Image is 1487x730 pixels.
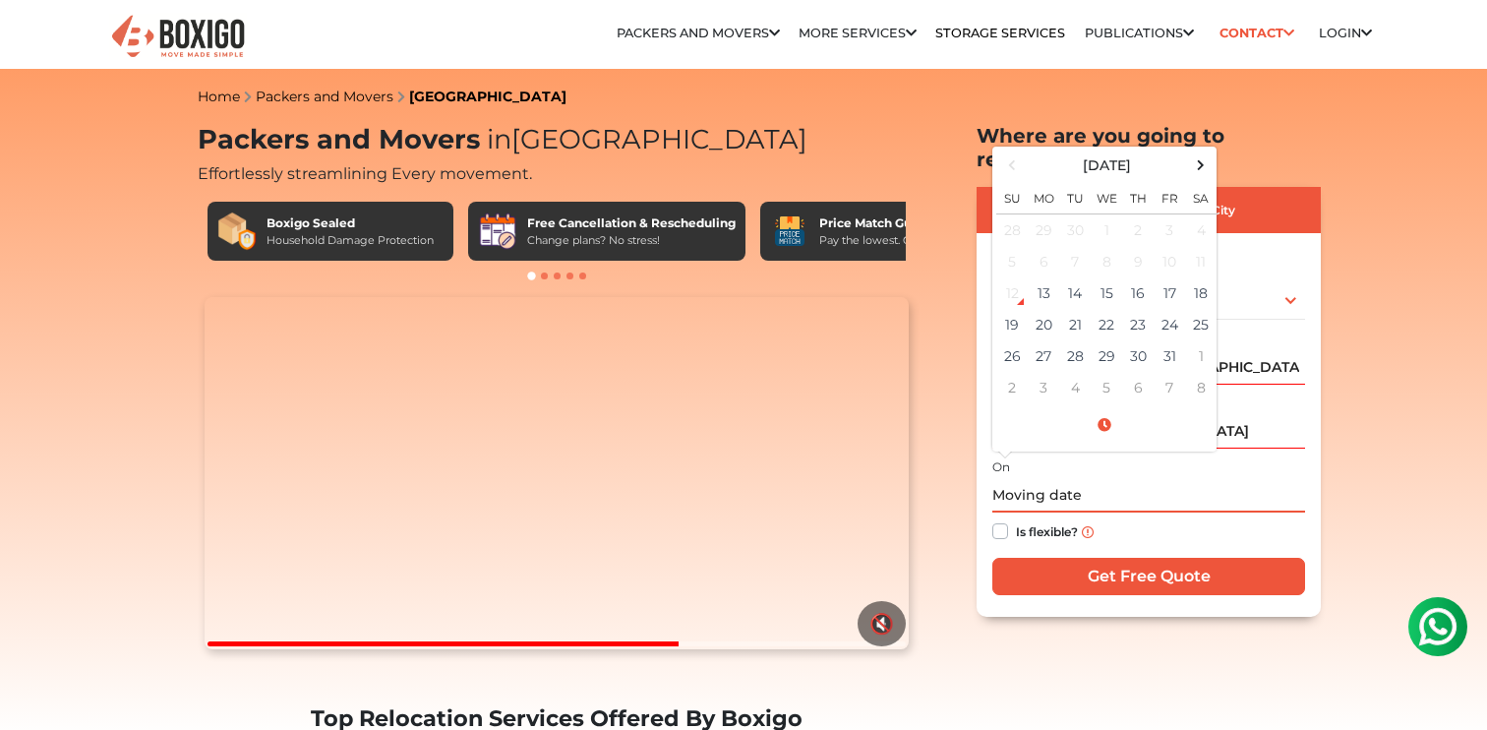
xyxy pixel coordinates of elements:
span: Previous Month [999,152,1026,178]
video: Your browser does not support the video tag. [205,297,908,649]
th: Su [996,179,1028,214]
div: Pay the lowest. Guaranteed! [819,232,969,249]
a: Select Time [996,416,1213,434]
label: On [992,458,1010,476]
input: Get Free Quote [992,558,1305,595]
a: [GEOGRAPHIC_DATA] [409,88,566,105]
a: Publications [1085,26,1194,40]
span: Effortlessly streamlining Every movement. [198,164,532,183]
th: Select Month [1028,151,1185,179]
span: in [487,123,511,155]
div: Price Match Guarantee [819,214,969,232]
img: whatsapp-icon.svg [20,20,59,59]
div: Change plans? No stress! [527,232,736,249]
h1: Packers and Movers [198,124,916,156]
img: Boxigo Sealed [217,212,257,251]
a: Packers and Movers [256,88,393,105]
div: Free Cancellation & Rescheduling [527,214,736,232]
input: Moving date [992,478,1305,513]
img: Boxigo [109,13,247,61]
div: Boxigo Sealed [267,214,434,232]
img: Free Cancellation & Rescheduling [478,212,517,251]
th: Mo [1028,179,1059,214]
a: Contact [1213,18,1300,48]
th: We [1091,179,1122,214]
th: Fr [1154,179,1185,214]
button: 🔇 [858,601,906,646]
img: Price Match Guarantee [770,212,809,251]
span: [GEOGRAPHIC_DATA] [480,123,807,155]
th: Tu [1059,179,1091,214]
h2: Where are you going to relocate? [977,124,1321,171]
a: Storage Services [935,26,1065,40]
th: Th [1122,179,1154,214]
span: Next Month [1188,152,1215,178]
label: Is flexible? [1016,519,1078,540]
div: Household Damage Protection [267,232,434,249]
a: More services [799,26,917,40]
a: Packers and Movers [617,26,780,40]
a: Home [198,88,240,105]
div: 12 [997,278,1027,308]
th: Sa [1185,179,1217,214]
img: info [1082,526,1094,538]
a: Login [1319,26,1372,40]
